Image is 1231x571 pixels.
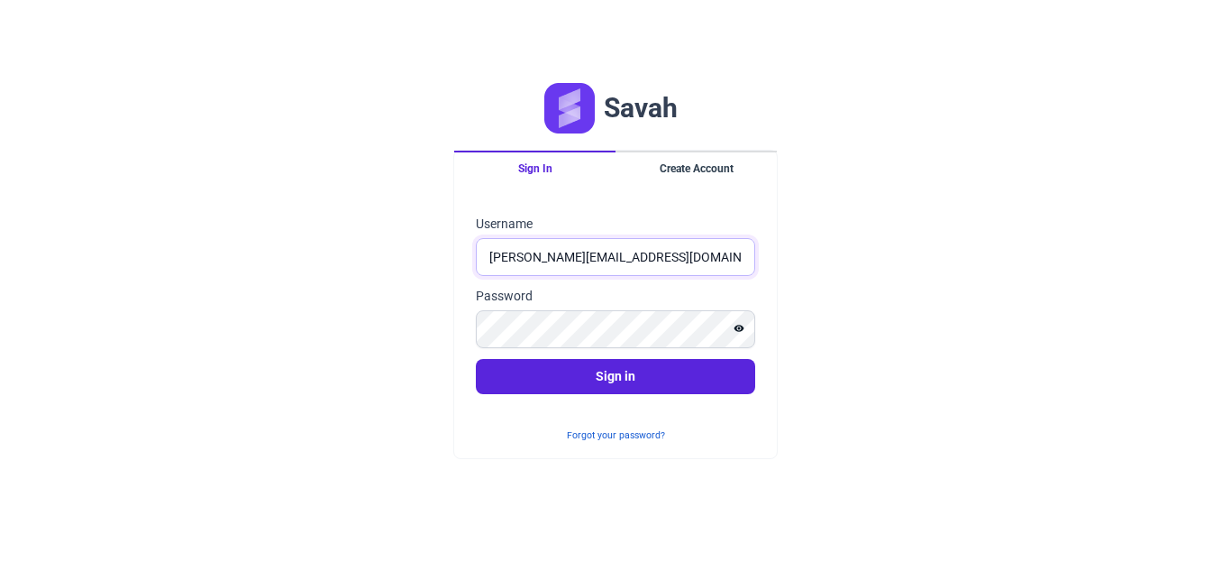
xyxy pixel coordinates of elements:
iframe: Chat Widget [1141,484,1231,571]
button: Forgot your password? [558,424,674,448]
button: Sign in [476,359,755,394]
keeper-lock: Open Keeper Popup [721,246,743,268]
label: Username [476,215,755,233]
button: Create Account [615,151,777,185]
label: Password [476,287,755,305]
img: Logo [544,83,595,134]
button: Sign In [454,151,615,185]
button: Show password [723,318,755,339]
h1: Savah [604,92,678,124]
input: Enter Your Username [476,238,755,276]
